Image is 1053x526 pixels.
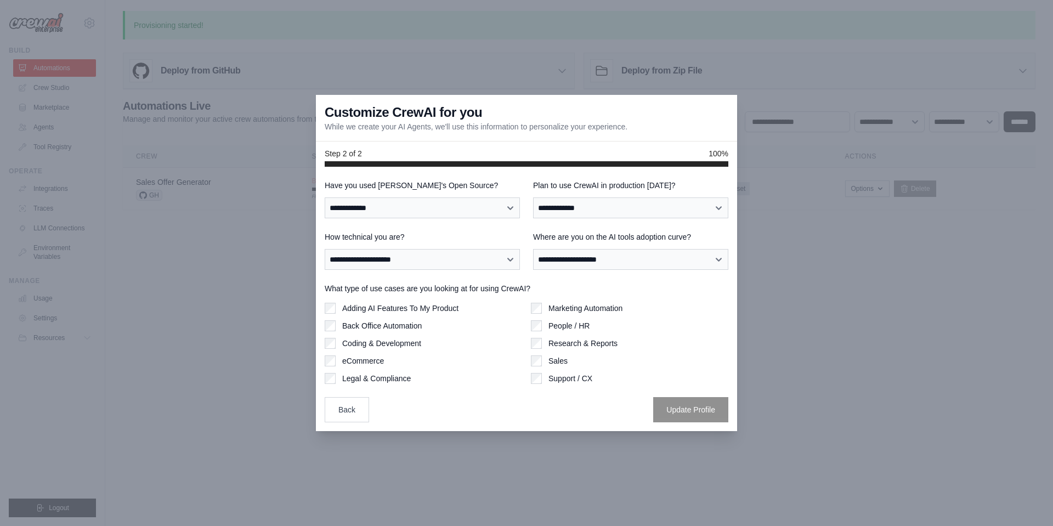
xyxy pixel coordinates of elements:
label: Adding AI Features To My Product [342,303,458,314]
label: Marketing Automation [548,303,622,314]
label: Where are you on the AI tools adoption curve? [533,231,728,242]
label: eCommerce [342,355,384,366]
label: Support / CX [548,373,592,384]
span: Step 2 of 2 [325,148,362,159]
label: Coding & Development [342,338,421,349]
label: Back Office Automation [342,320,422,331]
button: Back [325,397,369,422]
label: How technical you are? [325,231,520,242]
label: What type of use cases are you looking at for using CrewAI? [325,283,728,294]
label: Plan to use CrewAI in production [DATE]? [533,180,728,191]
span: 100% [709,148,728,159]
label: People / HR [548,320,590,331]
p: While we create your AI Agents, we'll use this information to personalize your experience. [325,121,627,132]
label: Sales [548,355,568,366]
label: Research & Reports [548,338,618,349]
label: Legal & Compliance [342,373,411,384]
label: Have you used [PERSON_NAME]'s Open Source? [325,180,520,191]
h3: Customize CrewAI for you [325,104,482,121]
button: Update Profile [653,397,728,422]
